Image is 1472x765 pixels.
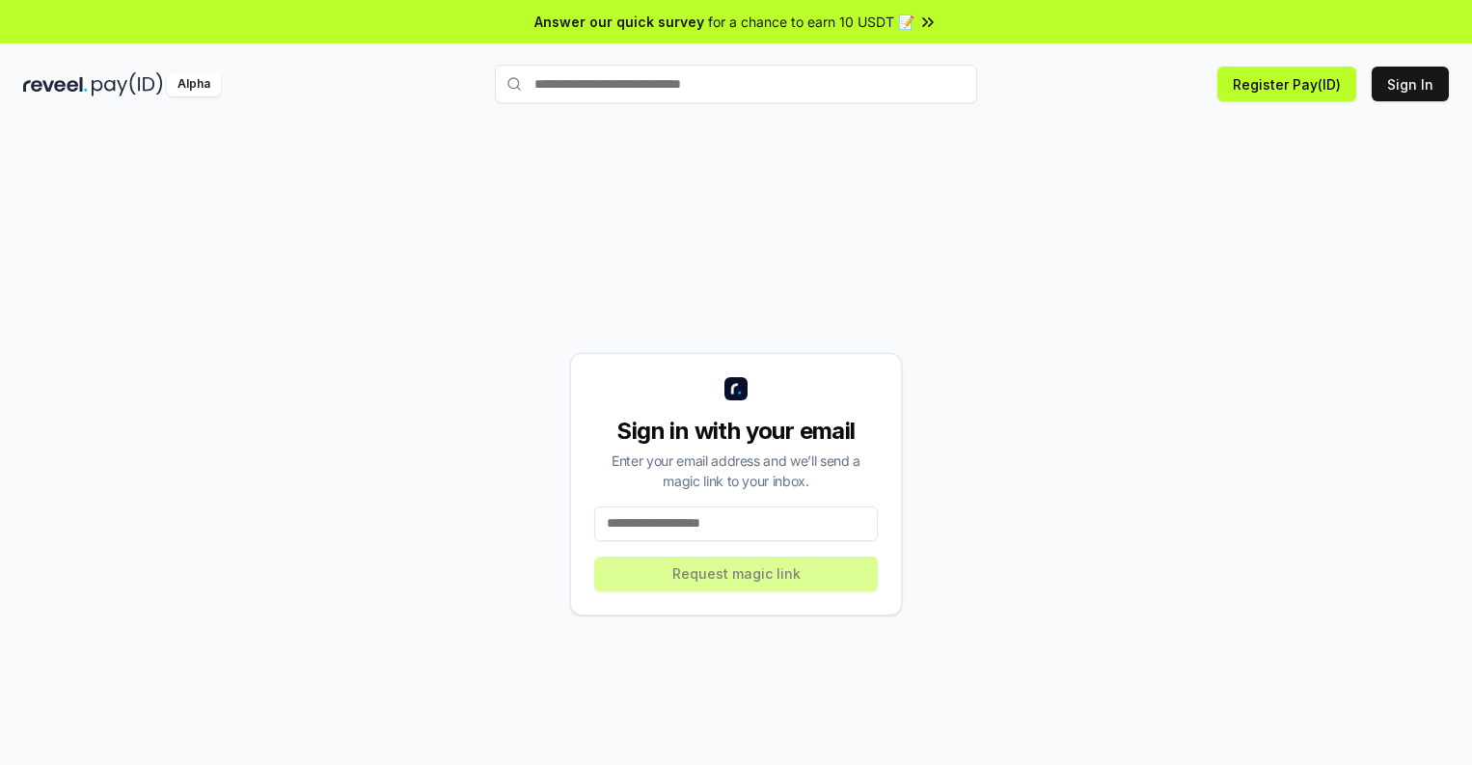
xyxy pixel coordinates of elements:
div: Enter your email address and we’ll send a magic link to your inbox. [594,451,878,491]
span: for a chance to earn 10 USDT 📝 [708,12,914,32]
div: Alpha [167,72,221,96]
button: Sign In [1372,67,1449,101]
span: Answer our quick survey [534,12,704,32]
img: pay_id [92,72,163,96]
img: reveel_dark [23,72,88,96]
div: Sign in with your email [594,416,878,447]
img: logo_small [724,377,748,400]
button: Register Pay(ID) [1217,67,1356,101]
